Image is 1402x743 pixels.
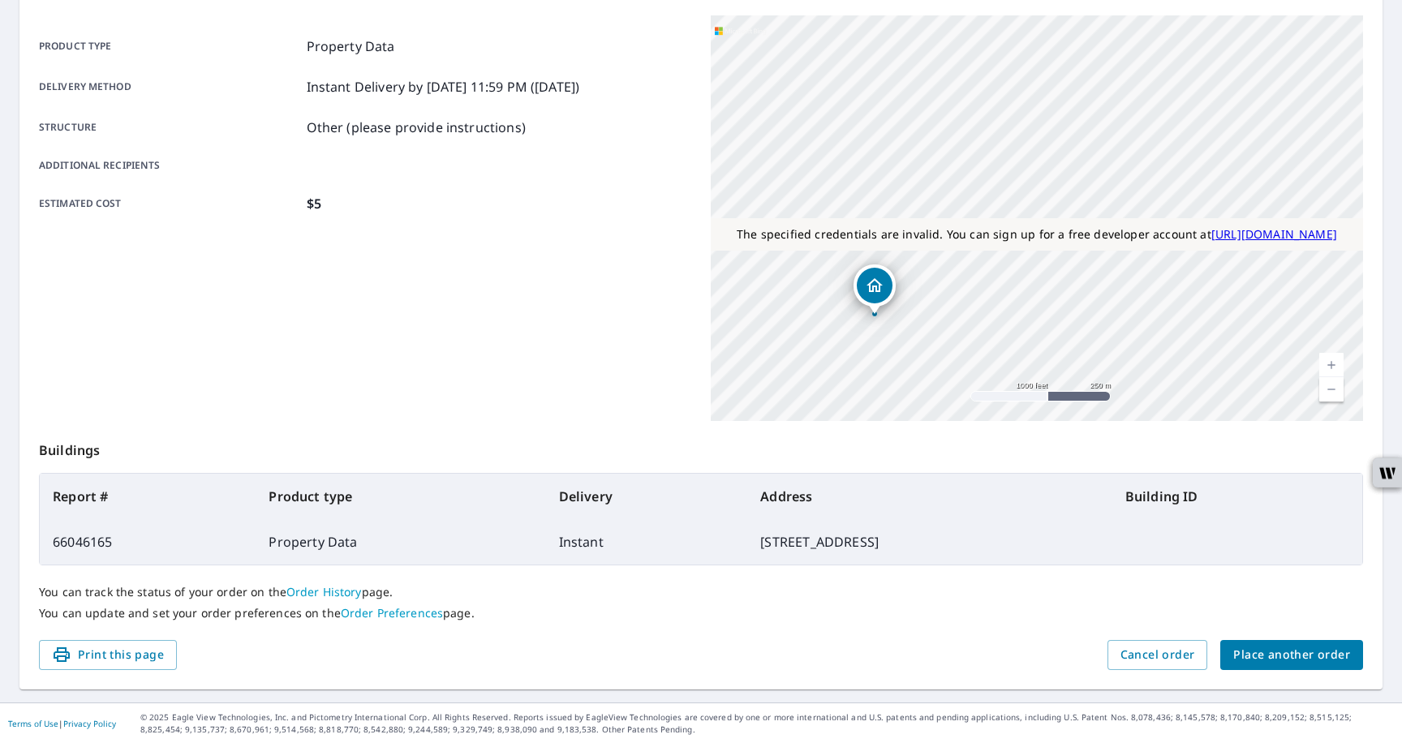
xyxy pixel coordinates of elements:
a: Terms of Use [8,718,58,729]
p: Additional recipients [39,158,300,173]
span: Place another order [1233,645,1350,665]
div: The specified credentials are invalid. You can sign up for a free developer account at [711,218,1363,251]
td: Property Data [256,519,545,565]
a: [URL][DOMAIN_NAME] [1211,226,1337,242]
p: Delivery method [39,77,300,97]
th: Product type [256,474,545,519]
div: The specified credentials are invalid. You can sign up for a free developer account at http://www... [711,218,1363,251]
p: Estimated cost [39,194,300,213]
td: 66046165 [40,519,256,565]
p: | [8,719,116,728]
th: Building ID [1112,474,1362,519]
p: Other (please provide instructions) [307,118,526,137]
button: Cancel order [1107,640,1208,670]
p: Structure [39,118,300,137]
button: Print this page [39,640,177,670]
th: Delivery [546,474,748,519]
td: Instant [546,519,748,565]
p: Buildings [39,421,1363,473]
p: You can update and set your order preferences on the page. [39,606,1363,621]
a: Current Level 15, Zoom Out [1319,377,1344,402]
button: Place another order [1220,640,1363,670]
div: Dropped pin, building 1, Residential property, 2923 S Meridian South Hill, WA 98373 [854,264,896,315]
p: Product type [39,37,300,56]
p: $5 [307,194,321,213]
span: Cancel order [1120,645,1195,665]
p: You can track the status of your order on the page. [39,585,1363,599]
p: Instant Delivery by [DATE] 11:59 PM ([DATE]) [307,77,580,97]
a: Privacy Policy [63,718,116,729]
th: Report # [40,474,256,519]
th: Address [747,474,1112,519]
td: [STREET_ADDRESS] [747,519,1112,565]
p: © 2025 Eagle View Technologies, Inc. and Pictometry International Corp. All Rights Reserved. Repo... [140,711,1394,736]
a: Order History [286,584,362,599]
p: Property Data [307,37,395,56]
a: Order Preferences [341,605,443,621]
a: Current Level 15, Zoom In [1319,353,1344,377]
span: Print this page [52,645,164,665]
